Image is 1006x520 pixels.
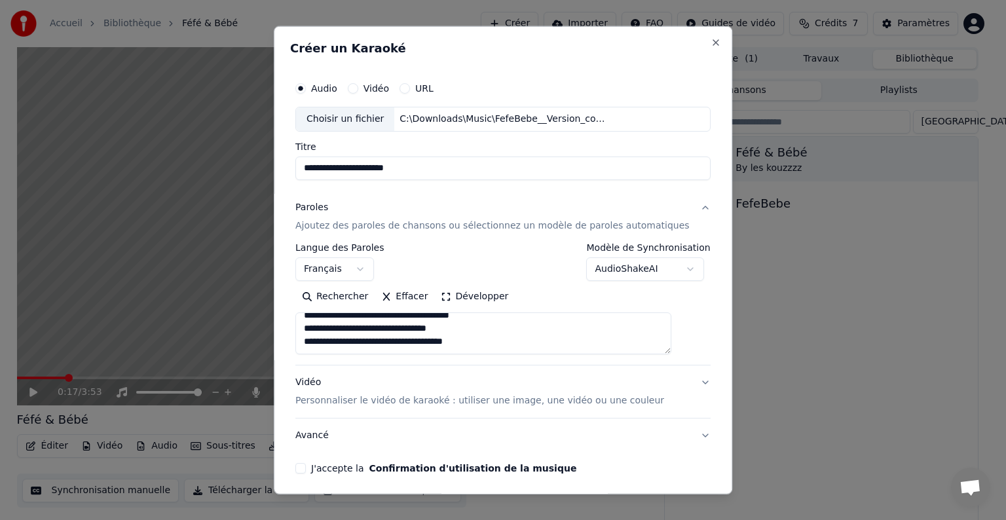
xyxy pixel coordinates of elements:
label: J'accepte la [311,464,576,473]
button: Effacer [375,286,434,307]
h2: Créer un Karaoké [290,43,716,54]
button: ParolesAjoutez des paroles de chansons ou sélectionnez un modèle de paroles automatiques [295,191,711,243]
label: URL [415,84,434,93]
div: ParolesAjoutez des paroles de chansons ou sélectionnez un modèle de paroles automatiques [295,243,711,365]
label: Audio [311,84,337,93]
label: Titre [295,142,711,151]
button: Avancé [295,418,711,453]
button: J'accepte la [369,464,577,473]
div: Vidéo [295,376,664,407]
label: Langue des Paroles [295,243,384,252]
p: Personnaliser le vidéo de karaoké : utiliser une image, une vidéo ou une couleur [295,394,664,407]
div: Paroles [295,201,328,214]
div: Choisir un fichier [296,107,394,131]
p: Ajoutez des paroles de chansons ou sélectionnez un modèle de paroles automatiques [295,219,690,232]
label: Modèle de Synchronisation [587,243,711,252]
button: Rechercher [295,286,375,307]
button: Développer [435,286,515,307]
button: VidéoPersonnaliser le vidéo de karaoké : utiliser une image, une vidéo ou une couleur [295,365,711,418]
div: C:\Downloads\Music\FefeBebe__Version_complete_voix_attenuee.mp3 [395,113,618,126]
label: Vidéo [363,84,389,93]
